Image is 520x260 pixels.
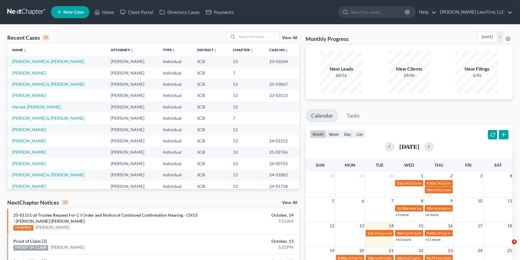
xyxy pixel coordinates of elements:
div: New Filings [456,65,498,72]
td: [PERSON_NAME] [106,158,158,169]
input: Search by name... [237,32,279,41]
span: 28 [329,172,335,179]
a: [PERSON_NAME] [36,224,69,230]
a: +43 more [395,237,411,242]
td: Individual [158,78,192,90]
a: Help [416,7,436,18]
td: [PERSON_NAME] [106,169,158,181]
td: SCB [192,67,228,78]
span: 29 [359,172,365,179]
div: 5:01PM [204,244,294,250]
i: unfold_more [23,48,27,52]
a: Client Portal [117,7,156,18]
a: +11 more [425,237,441,242]
div: New Clients [388,65,431,72]
td: Individual [158,169,192,181]
i: unfold_more [285,48,289,52]
h2: [DATE] [399,143,419,150]
span: 341(a) meeting for [PERSON_NAME] [436,231,495,235]
td: 25-02766 [264,147,300,158]
span: Mon [345,162,355,168]
span: 2 [512,239,517,244]
span: 341(a) meeting for [PERSON_NAME] [436,181,495,185]
span: 20 [359,247,365,254]
span: 14 [388,222,394,229]
a: Attorneyunfold_more [111,48,134,52]
a: [PERSON_NAME] [12,138,46,143]
td: [PERSON_NAME] [106,67,158,78]
td: 13 [228,181,264,192]
div: New Leads [320,65,363,72]
input: Search by name... [350,6,406,18]
td: Individual [158,135,192,146]
td: [PERSON_NAME] [106,78,158,90]
span: 17 [477,222,483,229]
a: [PERSON_NAME] [12,149,46,155]
td: 25-03867 [264,78,300,90]
a: [PERSON_NAME] [12,184,46,189]
span: 10a [397,231,403,235]
i: unfold_more [213,48,217,52]
td: SCB [192,78,228,90]
span: 5 [331,197,335,205]
a: [PERSON_NAME] [51,244,84,250]
td: [PERSON_NAME] [106,124,158,135]
span: Hearing for La [PERSON_NAME] [433,206,485,211]
td: [PERSON_NAME] [106,135,158,146]
span: 13 [359,222,365,229]
a: Payments [203,7,237,18]
span: 341(a) meeting for [PERSON_NAME] [404,181,462,185]
span: Fri [465,162,471,168]
a: Herald, [PERSON_NAME] [12,104,61,109]
span: Sun [316,162,325,168]
div: 5/45 [456,72,498,78]
span: 4 [509,172,513,179]
td: SCB [192,101,228,112]
td: [PERSON_NAME] [106,101,158,112]
td: Individual [158,124,192,135]
div: HEARING [13,225,33,231]
span: 9:30a [427,181,436,185]
td: 24-01882 [264,169,300,181]
td: SCB [192,169,228,181]
td: 13 [228,90,264,101]
span: 10:30a [397,206,408,211]
td: SCB [192,181,228,192]
button: day [341,130,354,138]
span: 18 [507,222,513,229]
a: Directory Cases [156,7,203,18]
span: 6 [361,197,365,205]
a: [PERSON_NAME] & [PERSON_NAME] [12,172,84,177]
span: New Case [63,10,84,15]
td: [PERSON_NAME] [106,56,158,67]
button: week [326,130,341,138]
span: 9 [450,197,453,205]
td: SCB [192,90,228,101]
span: 10a [427,206,433,211]
span: 9:30a [427,231,436,235]
td: Individual [158,158,192,169]
a: Nameunfold_more [12,48,27,52]
span: 1 [420,172,424,179]
span: Hearing for [PERSON_NAME] & [PERSON_NAME] [409,206,488,211]
span: 8 [420,197,424,205]
div: 10 [62,200,69,205]
a: Tasks [341,109,365,122]
td: 13 [228,101,264,112]
td: SCB [192,56,228,67]
a: [PERSON_NAME] [12,127,46,132]
span: 19 [329,247,335,254]
td: SCB [192,124,228,135]
td: 24-00725 [264,158,300,169]
div: NextChapter Notices [7,199,69,206]
span: Sat [494,162,502,168]
span: 22 [418,247,424,254]
span: 341(a) meeting for [PERSON_NAME] [433,188,492,192]
span: Confirmation Hearing for [PERSON_NAME] [404,231,473,235]
a: [PERSON_NAME] & [PERSON_NAME] [12,59,84,64]
span: 15 [418,222,424,229]
div: October, 13 [204,238,294,244]
a: [PERSON_NAME] [12,161,46,166]
span: 11a [367,231,374,235]
span: 21 [388,247,394,254]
